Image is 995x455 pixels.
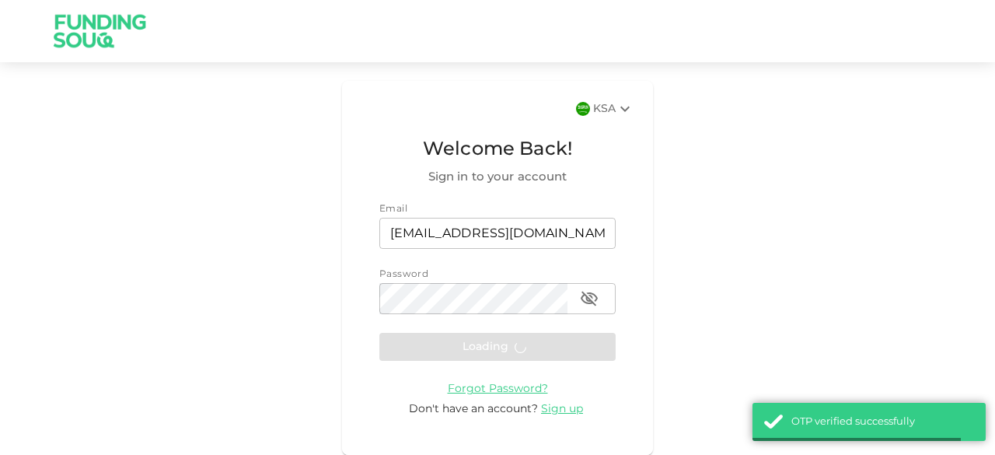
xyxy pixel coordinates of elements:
[791,415,974,430] div: OTP verified successfully
[379,205,407,214] span: Email
[379,270,428,279] span: Password
[448,383,548,394] a: Forgot Password?
[593,100,634,118] div: KSA
[379,168,616,187] span: Sign in to your account
[409,404,538,415] span: Don't have an account?
[448,383,548,394] span: Forgot Password?
[576,102,590,116] img: flag-sa.b9a346574cdc8950dd34b50780441f57.svg
[379,135,616,165] span: Welcome Back!
[541,404,583,415] span: Sign up
[379,218,616,249] input: email
[379,283,567,314] input: password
